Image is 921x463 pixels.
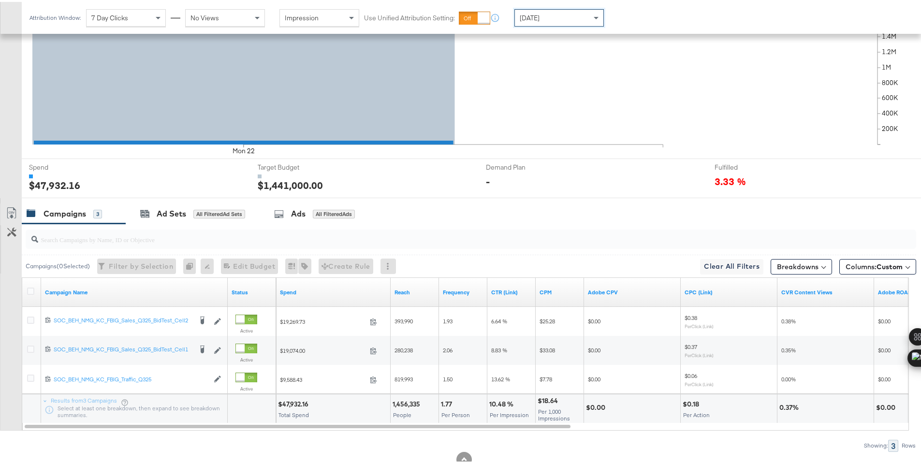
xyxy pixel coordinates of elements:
[588,287,677,294] a: Adobe CPV
[441,409,470,417] span: Per Person
[540,316,555,323] span: $25.28
[443,287,483,294] a: The average number of times your ad was served to each person.
[93,208,102,217] div: 3
[685,370,697,377] span: $0.06
[781,287,870,294] a: CVR Content Views
[441,398,455,407] div: 1.77
[685,350,714,356] sub: Per Click (Link)
[443,345,453,352] span: 2.06
[877,260,903,269] span: Custom
[291,206,306,217] div: Ads
[443,374,453,381] span: 1.50
[395,345,413,352] span: 280,238
[278,398,311,407] div: $47,932.16
[45,287,224,294] a: Your campaign name.
[29,13,81,19] div: Attribution Window:
[395,316,413,323] span: 393,990
[901,440,916,447] div: Rows
[781,345,796,352] span: 0.35%
[489,398,516,407] div: 10.48 %
[491,287,532,294] a: The number of clicks received on a link in your ad divided by the number of impressions.
[285,12,319,20] span: Impression
[781,374,796,381] span: 0.00%
[683,398,702,407] div: $0.18
[364,12,455,21] label: Use Unified Attribution Setting:
[588,345,600,352] span: $0.00
[771,257,832,273] button: Breakdowns
[491,316,507,323] span: 6.64 %
[235,355,257,361] label: Active
[54,374,209,382] a: SOC_BEH_NMG_KC_FBIG_Traffic_Q325
[846,260,903,270] span: Columns:
[393,398,423,407] div: 1,456,335
[876,401,898,410] div: $0.00
[183,257,201,272] div: 0
[486,161,558,170] span: Demand Plan
[443,316,453,323] span: 1.93
[395,287,435,294] a: The number of people your ad was served to.
[91,12,128,20] span: 7 Day Clicks
[520,12,540,20] span: [DATE]
[839,257,916,273] button: Columns:Custom
[280,316,366,323] span: $19,269.73
[490,409,529,417] span: Per Impression
[888,438,898,450] div: 3
[538,406,570,420] span: Per 1,000 Impressions
[685,379,714,385] sub: Per Click (Link)
[280,345,366,352] span: $19,074.00
[586,401,608,410] div: $0.00
[29,176,80,190] div: $47,932.16
[393,409,411,417] span: People
[540,287,580,294] a: The average cost you've paid to have 1,000 impressions of your ad.
[395,374,413,381] span: 819,993
[54,374,209,381] div: SOC_BEH_NMG_KC_FBIG_Traffic_Q325
[38,224,834,243] input: Search Campaigns by Name, ID or Objective
[588,316,600,323] span: $0.00
[863,440,888,447] div: Showing:
[878,374,891,381] span: $0.00
[491,345,507,352] span: 8.83 %
[54,344,192,353] a: SOC_BEH_NMG_KC_FBIG_Sales_Q325_BidTest_Cell1
[54,315,192,324] a: SOC_BEH_NMG_KC_FBIG_Sales_Q325_BidTest_Cell2
[44,206,86,217] div: Campaigns
[232,287,272,294] a: Shows the current state of your Ad Campaign.
[685,321,714,327] sub: Per Click (Link)
[540,345,555,352] span: $33.08
[700,257,763,273] button: Clear All Filters
[781,316,796,323] span: 0.38%
[235,326,257,332] label: Active
[26,260,90,269] div: Campaigns ( 0 Selected)
[685,341,697,348] span: $0.37
[29,161,102,170] span: Spend
[235,384,257,390] label: Active
[54,315,192,322] div: SOC_BEH_NMG_KC_FBIG_Sales_Q325_BidTest_Cell2
[258,176,323,190] div: $1,441,000.00
[193,208,245,217] div: All Filtered Ad Sets
[685,312,697,319] span: $0.38
[280,287,387,294] a: The total amount spent to date.
[779,401,802,410] div: 0.37%
[157,206,186,217] div: Ad Sets
[685,287,774,294] a: The average cost for each link click you've received from your ad.
[715,161,787,170] span: Fulfilled
[280,374,366,381] span: $9,588.43
[704,259,760,271] span: Clear All Filters
[54,344,192,351] div: SOC_BEH_NMG_KC_FBIG_Sales_Q325_BidTest_Cell1
[878,316,891,323] span: $0.00
[313,208,355,217] div: All Filtered Ads
[258,161,330,170] span: Target Budget
[540,374,552,381] span: $7.78
[878,345,891,352] span: $0.00
[683,409,710,417] span: Per Action
[233,145,255,153] text: Mon 22
[715,173,746,186] span: 3.33 %
[538,394,561,404] div: $18.64
[190,12,219,20] span: No Views
[278,409,309,417] span: Total Spend
[491,374,510,381] span: 13.62 %
[486,173,490,187] div: -
[588,374,600,381] span: $0.00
